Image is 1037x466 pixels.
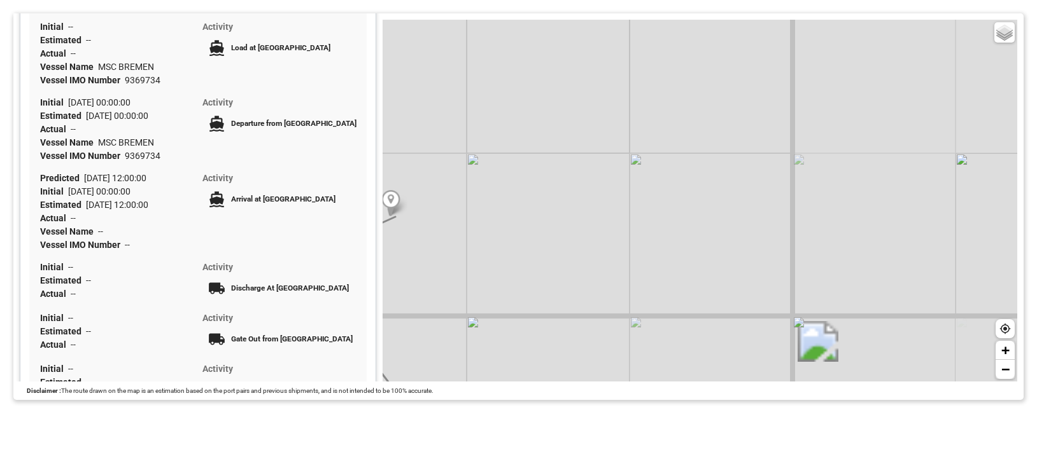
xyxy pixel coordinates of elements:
span: MSC BREMEN [98,62,154,72]
a: Zoom in [996,341,1015,360]
span: Estimated [40,275,86,285]
span: Initial [40,364,68,374]
span: Gate Out from [GEOGRAPHIC_DATA] [231,334,353,343]
span: Activity [202,313,233,323]
span: Actual [40,48,71,58]
span: Vessel IMO Number [40,240,125,250]
span: Actual [40,289,71,299]
img: Marker [381,190,400,216]
a: Layers [994,22,1015,43]
a: Zoom out [996,360,1015,379]
span: Vessel Name [40,137,98,147]
span: + [1001,342,1010,358]
span: Vessel IMO Number [40,75,125,85]
span: Estimated [40,377,86,387]
span: -- [68,364,73,374]
span: Discharge At [GEOGRAPHIC_DATA] [231,284,349,292]
span: -- [71,339,76,350]
span: MSC BREMEN [98,137,154,147]
span: Actual [40,339,71,350]
span: The route drawn on the map is an estimation based on the port pairs and previous shipments, and i... [61,387,434,394]
span: Actual [40,213,71,223]
span: -- [71,48,76,58]
span: [DATE] 00:00:00 [86,111,148,121]
span: Initial [40,313,68,323]
span: Arrival at [GEOGRAPHIC_DATA] [231,195,335,203]
span: Activity [202,173,233,183]
span: Actual [40,124,71,134]
span: Activity [202,22,233,32]
span: [DATE] 12:00:00 [84,173,146,183]
span: Estimated [40,326,86,336]
span: Activity [202,97,233,107]
span: Estimated [40,35,86,45]
span: [DATE] 12:00:00 [86,200,148,210]
span: [DATE] 00:00:00 [68,97,131,107]
span: Predicted [40,173,84,183]
span: -- [71,124,76,134]
span: -- [86,326,91,336]
span: Load at [GEOGRAPHIC_DATA] [231,43,330,52]
span: Initial [40,22,68,32]
span: 9369734 [125,75,160,85]
span: Initial [40,186,68,196]
span: -- [86,275,91,285]
span: [DATE] 00:00:00 [68,186,131,196]
span: Activity [202,364,233,374]
span: Initial [40,97,68,107]
span: Disclaimer : [27,387,61,394]
span: 9369734 [125,151,160,161]
span: Vessel Name [40,62,98,72]
span: Vessel Name [40,226,98,236]
span: Initial [40,262,68,272]
span: − [1001,361,1010,377]
span: -- [68,313,73,323]
span: -- [98,226,103,236]
span: Departure from [GEOGRAPHIC_DATA] [231,119,356,128]
span: -- [68,22,73,32]
span: Activity [202,262,233,272]
span: -- [86,35,91,45]
span: Vessel IMO Number [40,151,125,161]
span: -- [68,262,73,272]
span: -- [71,213,76,223]
span: Estimated [40,111,86,121]
span: -- [71,289,76,299]
span: -- [86,377,91,387]
span: -- [125,240,130,250]
span: Estimated [40,200,86,210]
